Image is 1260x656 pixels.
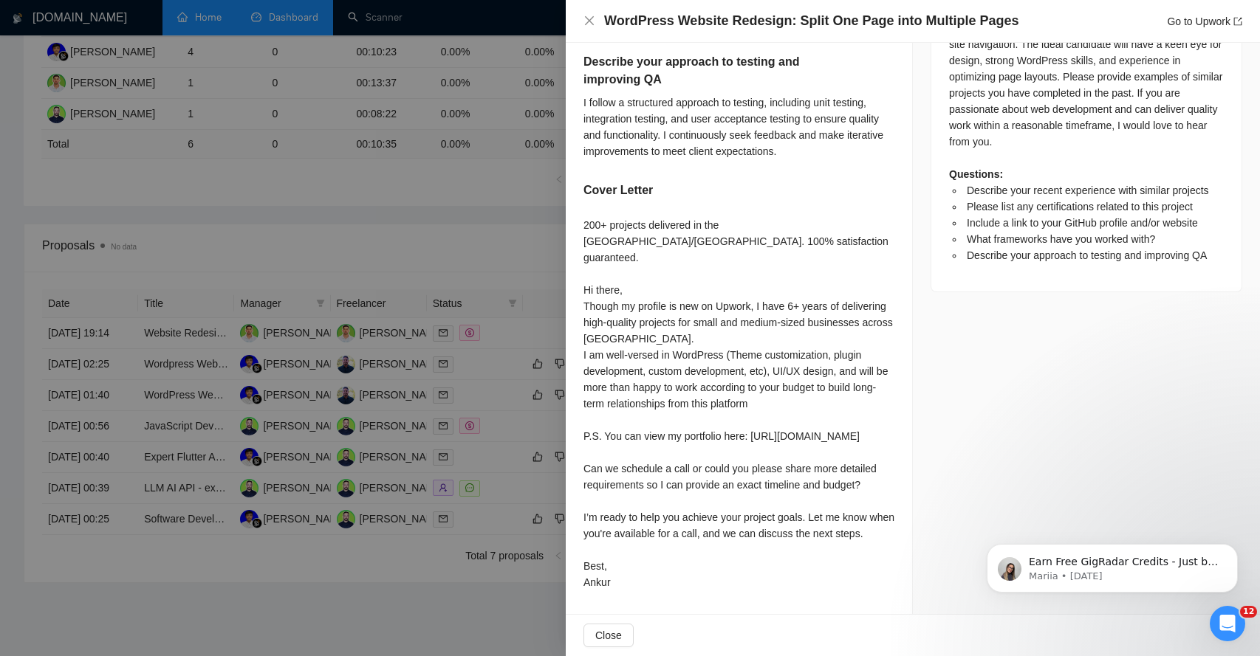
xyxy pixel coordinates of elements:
span: Describe your approach to testing and improving QA [967,249,1207,261]
span: Describe your recent experience with similar projects [967,184,1209,196]
span: export [1233,17,1242,26]
span: close [583,15,595,27]
span: 12 [1240,606,1257,618]
h4: WordPress Website Redesign: Split One Page into Multiple Pages [604,12,1018,30]
a: Go to Upworkexport [1167,15,1242,27]
span: Please list any certifications related to this project [967,201,1193,213]
iframe: Intercom notifications message [965,513,1260,616]
iframe: Intercom live chat [1210,606,1245,641]
span: What frameworks have you worked with? [967,233,1155,245]
div: I follow a structured approach to testing, including unit testing, integration testing, and user ... [583,94,894,159]
h5: Describe your approach to testing and improving QA [583,53,848,89]
h5: Cover Letter [583,182,653,199]
span: Close [595,627,622,643]
strong: Questions: [949,168,1003,180]
span: Include a link to your GitHub profile and/or website [967,217,1198,229]
button: Close [583,15,595,27]
button: Close [583,624,634,647]
div: 200+ projects delivered in the [GEOGRAPHIC_DATA]/[GEOGRAPHIC_DATA]. 100% satisfaction guaranteed.... [583,217,894,590]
